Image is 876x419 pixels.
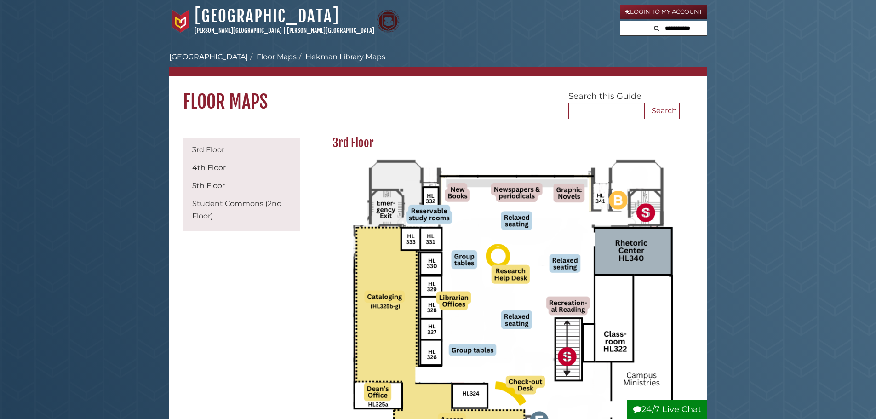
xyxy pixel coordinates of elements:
a: [PERSON_NAME][GEOGRAPHIC_DATA] [287,27,374,34]
a: Login to My Account [620,5,707,19]
a: Student Commons (2nd Floor) [192,199,282,220]
button: Search [649,103,680,119]
button: 24/7 Live Chat [627,400,707,419]
a: Floor Maps [257,52,297,61]
a: 3rd Floor [192,145,224,154]
a: [GEOGRAPHIC_DATA] [195,6,339,26]
div: Guide Pages [183,135,300,235]
button: Search [651,21,662,34]
span: | [283,27,286,34]
a: 4th Floor [192,163,226,172]
li: Hekman Library Maps [297,52,385,63]
nav: breadcrumb [169,52,707,76]
i: Search [654,25,659,31]
a: 5th Floor [192,181,225,190]
h1: Floor Maps [169,76,707,113]
img: Calvin University [169,10,192,33]
img: Calvin Theological Seminary [377,10,400,33]
a: [PERSON_NAME][GEOGRAPHIC_DATA] [195,27,282,34]
a: [GEOGRAPHIC_DATA] [169,52,248,61]
h2: 3rd Floor [328,136,680,150]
